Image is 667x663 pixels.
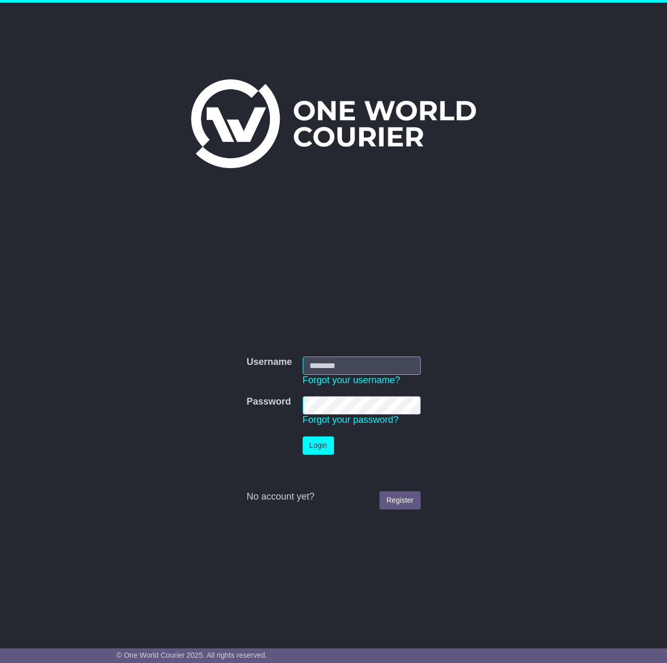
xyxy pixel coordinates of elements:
[191,79,476,168] img: One World
[246,491,420,503] div: No account yet?
[116,651,267,659] span: © One World Courier 2025. All rights reserved.
[303,436,334,455] button: Login
[246,357,292,368] label: Username
[303,415,399,425] a: Forgot your password?
[246,396,291,408] label: Password
[303,375,400,385] a: Forgot your username?
[379,491,420,510] a: Register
